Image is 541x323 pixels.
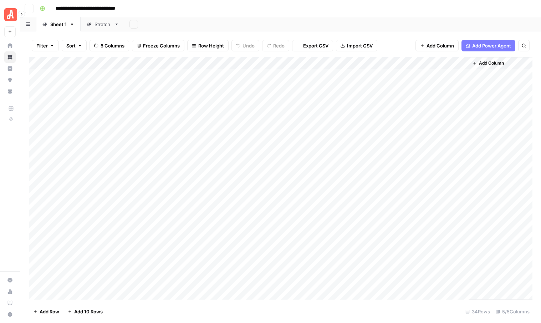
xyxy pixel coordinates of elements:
span: Freeze Columns [143,42,180,49]
button: Add 10 Rows [63,306,107,317]
button: Row Height [187,40,229,51]
a: Usage [4,286,16,297]
button: 5 Columns [90,40,129,51]
button: Freeze Columns [132,40,184,51]
a: Your Data [4,86,16,97]
a: Insights [4,63,16,74]
div: 34 Rows [463,306,493,317]
span: 5 Columns [101,42,124,49]
span: Export CSV [303,42,328,49]
button: Workspace: Angi [4,6,16,24]
span: Import CSV [347,42,373,49]
span: Redo [273,42,285,49]
span: Add Row [40,308,59,315]
a: Home [4,40,16,51]
button: Help + Support [4,309,16,320]
div: Sheet 1 [50,21,67,28]
a: Settings [4,274,16,286]
span: Add Column [427,42,454,49]
button: Add Column [470,59,507,68]
div: 5/5 Columns [493,306,532,317]
button: Redo [262,40,289,51]
span: Undo [243,42,255,49]
span: Add 10 Rows [74,308,103,315]
img: Angi Logo [4,8,17,21]
a: Stretch [81,17,125,31]
span: Row Height [198,42,224,49]
button: Filter [32,40,59,51]
span: Add Power Agent [472,42,511,49]
button: Add Column [415,40,459,51]
button: Add Power Agent [461,40,515,51]
button: Sort [62,40,87,51]
a: Browse [4,51,16,63]
span: Add Column [479,60,504,66]
div: Stretch [95,21,111,28]
span: Filter [36,42,48,49]
button: Undo [231,40,259,51]
button: Import CSV [336,40,377,51]
a: Learning Hub [4,297,16,309]
button: Export CSV [292,40,333,51]
a: Opportunities [4,74,16,86]
a: Sheet 1 [36,17,81,31]
button: Add Row [29,306,63,317]
span: Sort [66,42,76,49]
